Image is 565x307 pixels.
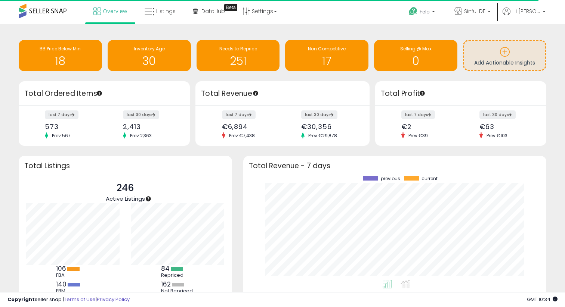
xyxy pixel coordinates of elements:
[123,110,159,119] label: last 30 days
[45,110,78,119] label: last 7 days
[464,7,485,15] span: Sinful DE
[400,46,432,52] span: Selling @ Max
[48,132,74,139] span: Prev: 567
[401,110,435,119] label: last 7 days
[422,176,438,181] span: current
[512,7,540,15] span: Hi [PERSON_NAME]
[249,163,541,169] h3: Total Revenue - 7 days
[222,110,256,119] label: last 7 days
[222,123,277,131] div: €6,894
[200,55,276,67] h1: 251
[7,296,130,303] div: seller snap | |
[201,88,364,99] h3: Total Revenue
[56,272,90,278] div: FBA
[56,288,90,294] div: FBM
[24,88,184,99] h3: Total Ordered Items
[419,90,426,97] div: Tooltip anchor
[301,123,356,131] div: €30,356
[126,132,155,139] span: Prev: 2,363
[22,55,98,67] h1: 18
[64,296,96,303] a: Terms of Use
[40,46,81,52] span: BB Price Below Min
[106,181,145,195] p: 246
[479,123,533,131] div: €63
[381,88,541,99] h3: Total Profit
[301,110,337,119] label: last 30 days
[103,7,127,15] span: Overview
[305,132,341,139] span: Prev: €29,878
[161,288,195,294] div: Not Repriced
[201,7,225,15] span: DataHub
[161,272,195,278] div: Repriced
[56,280,67,289] b: 140
[252,90,259,97] div: Tooltip anchor
[408,7,418,16] i: Get Help
[401,123,455,131] div: €2
[111,55,187,67] h1: 30
[479,110,516,119] label: last 30 days
[503,7,546,24] a: Hi [PERSON_NAME]
[24,163,226,169] h3: Total Listings
[134,46,165,52] span: Inventory Age
[145,195,152,202] div: Tooltip anchor
[405,132,432,139] span: Prev: €39
[219,46,257,52] span: Needs to Reprice
[7,296,35,303] strong: Copyright
[483,132,511,139] span: Prev: €103
[403,1,442,24] a: Help
[378,55,454,67] h1: 0
[285,40,368,71] a: Non Competitive 17
[224,4,237,11] div: Tooltip anchor
[45,123,99,131] div: 573
[527,296,558,303] span: 2025-09-18 10:34 GMT
[474,59,535,66] span: Add Actionable Insights
[123,123,177,131] div: 2,413
[108,40,191,71] a: Inventory Age 30
[197,40,280,71] a: Needs to Reprice 251
[156,7,176,15] span: Listings
[161,264,170,273] b: 84
[56,264,66,273] b: 106
[225,132,259,139] span: Prev: €7,438
[97,296,130,303] a: Privacy Policy
[19,40,102,71] a: BB Price Below Min 18
[289,55,365,67] h1: 17
[464,41,545,70] a: Add Actionable Insights
[161,280,171,289] b: 162
[381,176,400,181] span: previous
[374,40,457,71] a: Selling @ Max 0
[106,195,145,203] span: Active Listings
[308,46,346,52] span: Non Competitive
[96,90,103,97] div: Tooltip anchor
[420,9,430,15] span: Help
